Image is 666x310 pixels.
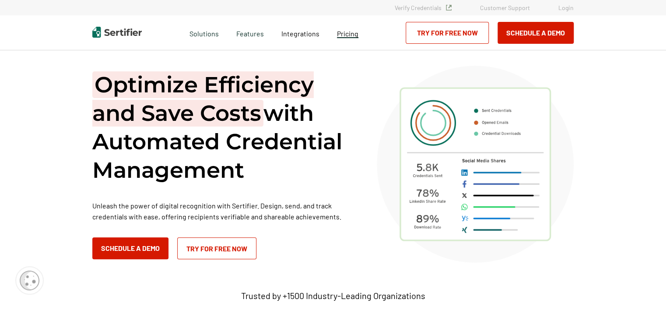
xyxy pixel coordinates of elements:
[281,29,319,38] span: Integrations
[417,189,438,197] g: 78%
[446,5,452,11] img: Verified
[498,22,574,44] button: Schedule a Demo
[92,70,355,184] h1: with Automated Credential Management
[177,237,256,259] a: Try for Free Now
[406,22,489,44] a: Try for Free Now
[417,215,439,222] g: 89%
[92,200,355,222] p: Unleash the power of digital recognition with Sertifier. Design, send, and track credentials with...
[189,27,219,38] span: Solutions
[337,29,358,38] span: Pricing
[558,4,574,11] a: Login
[395,4,452,11] a: Verify Credentials
[413,174,442,177] g: Credentials Sent
[20,271,39,290] img: Cookie Popup Icon
[241,290,425,301] p: Trusted by +1500 Industry-Leading Organizations
[482,121,508,124] g: Opened Emails
[281,27,319,38] a: Integrations
[92,71,314,127] span: Optimize Efficiency and Save Costs
[417,164,438,171] g: 5.8K
[92,237,168,259] button: Schedule a Demo
[236,27,264,38] span: Features
[92,27,142,38] img: Sertifier | Digital Credentialing Platform
[622,268,666,310] iframe: Chat Widget
[480,4,530,11] a: Customer Support
[337,27,358,38] a: Pricing
[410,200,445,203] g: LinkedIn Share Rate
